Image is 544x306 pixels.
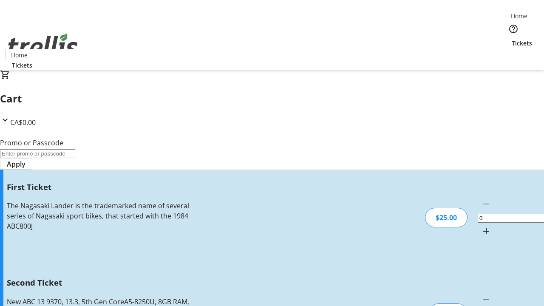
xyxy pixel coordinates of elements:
[512,39,532,48] span: Tickets
[5,24,81,67] img: Orient E2E Organization HbR5I4aET0's Logo
[10,118,36,127] span: CA$0.00
[7,159,25,169] span: Apply
[478,223,495,240] button: Increment by one
[505,39,539,48] a: Tickets
[505,20,522,37] button: Help
[5,61,39,70] a: Tickets
[505,11,533,20] a: Home
[505,48,522,65] button: Cart
[11,51,28,59] span: Home
[6,51,33,59] a: Home
[425,208,467,227] div: $25.00
[7,201,193,231] div: The Nagasaki Lander is the trademarked name of several series of Nagasaki sport bikes, that start...
[12,61,32,70] span: Tickets
[511,11,527,20] span: Home
[7,277,193,289] h3: Second Ticket
[7,181,193,193] h3: First Ticket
